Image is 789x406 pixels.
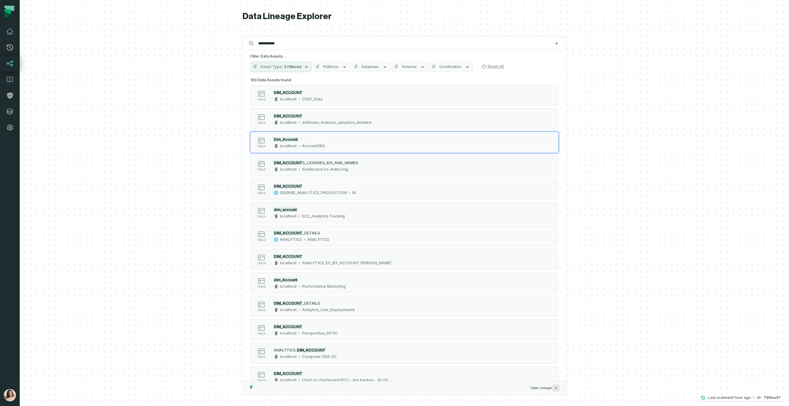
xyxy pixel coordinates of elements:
span: table [257,238,266,242]
span: _DETAILS [302,301,320,306]
span: table [257,121,266,124]
span: Database [361,64,379,69]
span: table [257,355,266,359]
h5: Filter Data Assets... [250,54,558,59]
img: avatar of Kateryna Viflinzider [4,389,16,401]
button: tableANALYTICSANALYTICS [250,225,558,246]
span: Asset Type [260,64,283,69]
button: tablelocalhostPerformance Marketing [250,272,558,293]
span: table [257,168,266,171]
div: Chart-to-Dashboard POC - live backup - 10-03 [302,378,388,383]
div: Account360 [302,144,325,148]
div: localhost [280,144,296,148]
div: Analytics_Live_Deployments [302,307,355,312]
span: table [257,332,266,335]
div: localhost [280,97,296,102]
button: tablelocalhostEC2_Analytics Tracking [250,202,558,223]
span: Messages [82,208,103,212]
div: ANALYTICS_EC_BY_ACCOUNT tehila [302,261,391,266]
mark: DIM_ACCOUNT [274,324,302,329]
div: localhost [280,331,296,336]
button: Database [351,62,390,72]
mark: dim_account [274,207,297,212]
span: table [257,309,266,312]
div: SISENSE_ANALYTICS_PRODUCTION [280,190,347,195]
div: BI [352,190,356,195]
div: localhost [280,214,296,219]
span: table [257,192,266,195]
mark: DIM_ACCOUNT [274,184,302,189]
button: Asset Type5 Filtered [250,62,312,72]
relative-time: Sep 3, 2025, 12:25 PM GMT+3 [732,395,751,400]
span: Open Lineage [530,384,560,392]
mark: DIM_ACCOUNT [297,348,325,352]
div: localhost [280,354,296,359]
mark: DIM_ACCOUNT [274,254,302,259]
p: Check back later for updates. [20,52,103,59]
p: There are currently no tasks available. [20,46,103,52]
button: Reset All [479,62,506,71]
div: Perspective_DP EC [302,331,337,336]
div: Performance Marketing [302,284,345,289]
button: tablelocalhostChart-to-Dashboard POC - live backup - 10-03 [250,366,558,387]
div: CSAT_Data [302,97,322,102]
div: localhost [280,120,296,125]
button: tablelocalhostDashboard Co-Authoring [250,155,558,176]
span: table [257,145,266,148]
div: EC2_Analytics Tracking [302,214,345,219]
div: ANALYTICS [280,237,302,242]
span: _DETAILS [302,231,320,235]
div: Dashboard Co-Authoring [302,167,348,172]
button: tablelocalhostAnalytics_Live_Deployments [250,296,558,317]
h1: Data Lineage Explorer [243,11,566,22]
button: Clear search query [554,40,560,47]
mark: DIM_ACCOUNT [274,160,302,165]
span: CS. [290,348,297,352]
button: tablelocalhostdrilldown_features_adoption_detailed [250,108,558,129]
button: Certification [429,62,473,72]
div: localhost [280,261,296,266]
h4: 786ea37 [764,396,781,400]
button: tablelocalhostCompose-SDK-EC [250,343,558,363]
div: Compose-SDK-EC [302,354,337,359]
span: table [257,98,266,101]
div: localhost [280,284,296,289]
span: table [257,285,266,288]
mark: DIM_ACCOUNT [274,90,302,95]
p: Last scanned [708,395,751,401]
mark: dim_Account [274,278,297,282]
span: table [257,262,266,265]
div: localhost [280,378,296,383]
span: Platform [323,64,338,69]
mark: DIM_ACCOUNT [274,301,302,306]
button: tablelocalhostANALYTICS_EC_BY_ACCOUNT [PERSON_NAME] [250,249,558,270]
button: tableSISENSE_ANALYTICS_PRODUCTIONBI [250,179,558,200]
span: Home [24,208,37,212]
div: localhost [280,167,296,172]
div: localhost [280,307,296,312]
div: Suggestions [243,76,566,381]
h2: No tasks [48,33,75,40]
span: table [257,215,266,218]
button: Messages [62,192,123,217]
button: tablelocalhostAccount360 [250,132,558,153]
div: ANALYTICS [307,237,329,242]
mark: Dim_Account [274,137,298,142]
div: drilldown_features_adoption_detailed [302,120,371,125]
button: Last scanned[DATE] 12:25:44786ea37 [697,394,784,401]
button: Platform [313,62,350,72]
span: Certification [439,64,461,69]
div: Close [108,2,119,14]
span: table [257,379,266,382]
button: tablelocalhostCSAT_Data [250,85,558,106]
span: S_LICENSES_IDS_AND_NAMES [302,160,358,165]
span: ANALYTI [274,348,290,352]
span: 5 Filtered [284,64,301,69]
button: Schema [391,62,428,72]
mark: DIM_ACCOUNT [274,231,302,235]
span: Schema [402,64,416,69]
span: Press ↵ to add a new Data Asset to the graph [552,384,560,392]
mark: DIM_ACCOUNT [274,371,302,376]
button: tablelocalhostPerspective_DP EC [250,319,558,340]
mark: DIM_ACCOUNT [274,114,302,118]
